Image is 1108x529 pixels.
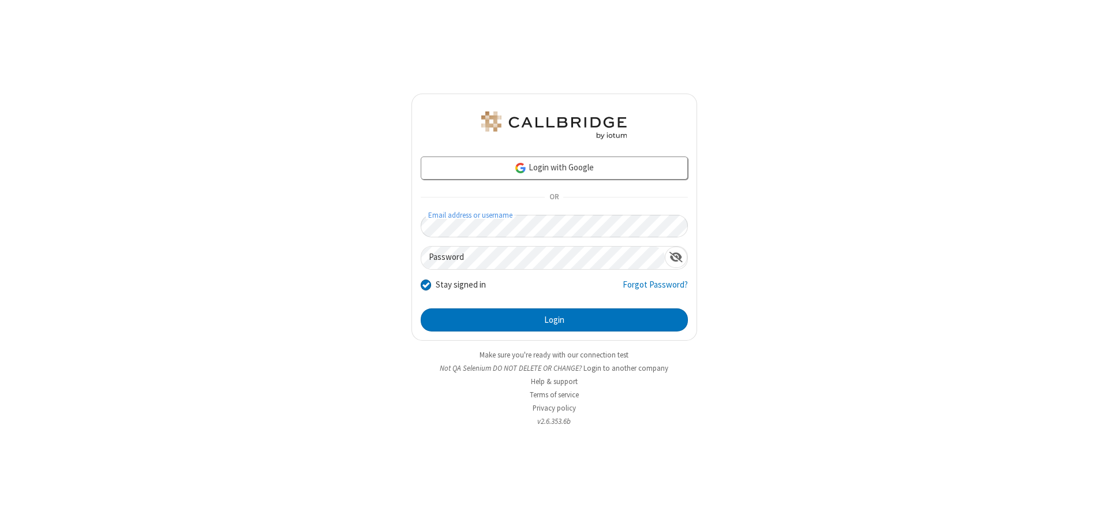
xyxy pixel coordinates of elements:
label: Stay signed in [436,278,486,292]
a: Login with Google [421,157,688,180]
a: Terms of service [530,390,579,400]
a: Make sure you're ready with our connection test [480,350,628,360]
a: Forgot Password? [623,278,688,300]
div: Show password [665,247,687,268]
a: Help & support [531,377,578,386]
button: Login to another company [583,363,668,374]
a: Privacy policy [533,403,576,413]
input: Password [421,247,665,269]
li: Not QA Selenium DO NOT DELETE OR CHANGE? [411,363,697,374]
span: OR [545,189,563,206]
input: Email address or username [421,215,688,237]
button: Login [421,308,688,331]
img: google-icon.png [514,162,527,174]
img: QA Selenium DO NOT DELETE OR CHANGE [479,111,629,139]
li: v2.6.353.6b [411,416,697,427]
